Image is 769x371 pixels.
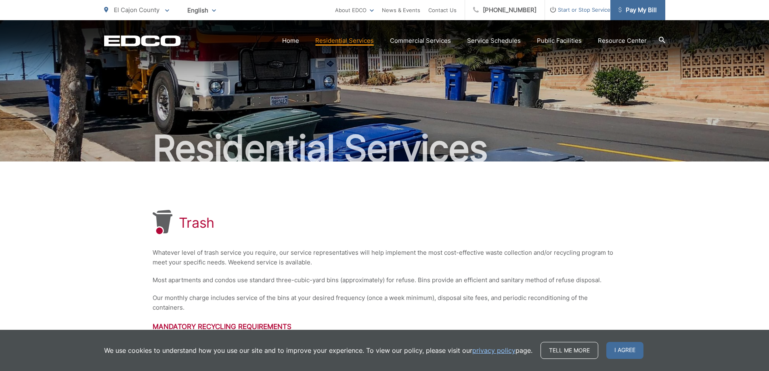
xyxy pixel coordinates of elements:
p: We use cookies to understand how you use our site and to improve your experience. To view our pol... [104,346,532,355]
a: News & Events [382,5,420,15]
h2: Residential Services [104,128,665,169]
h3: Mandatory Recycling Requirements [153,323,617,331]
a: Public Facilities [537,36,582,46]
a: Residential Services [315,36,374,46]
span: Pay My Bill [618,5,657,15]
h1: Trash [179,215,215,231]
a: Tell me more [541,342,598,359]
a: Contact Us [428,5,457,15]
a: About EDCO [335,5,374,15]
a: Resource Center [598,36,647,46]
p: Most apartments and condos use standard three-cubic-yard bins (approximately) for refuse. Bins pr... [153,275,617,285]
a: EDCD logo. Return to the homepage. [104,35,181,46]
p: Whatever level of trash service you require, our service representatives will help implement the ... [153,248,617,267]
a: Service Schedules [467,36,521,46]
a: Commercial Services [390,36,451,46]
p: Our monthly charge includes service of the bins at your desired frequency (once a week minimum), ... [153,293,617,312]
span: El Cajon County [114,6,159,14]
span: I agree [606,342,643,359]
a: privacy policy [472,346,515,355]
a: Home [282,36,299,46]
span: English [181,3,222,17]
